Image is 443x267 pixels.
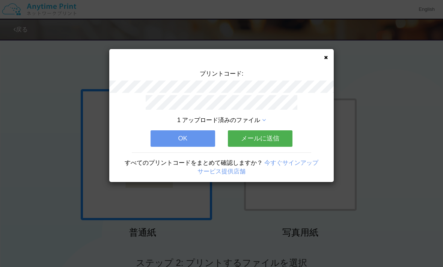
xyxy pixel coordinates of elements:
[200,70,243,77] span: プリントコード:
[264,160,318,166] a: 今すぐサインアップ
[125,160,263,166] span: すべてのプリントコードをまとめて確認しますか？
[177,117,260,123] span: 1 アップロード済みのファイル
[151,130,215,147] button: OK
[228,130,292,147] button: メールに送信
[197,168,246,175] a: サービス提供店舗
